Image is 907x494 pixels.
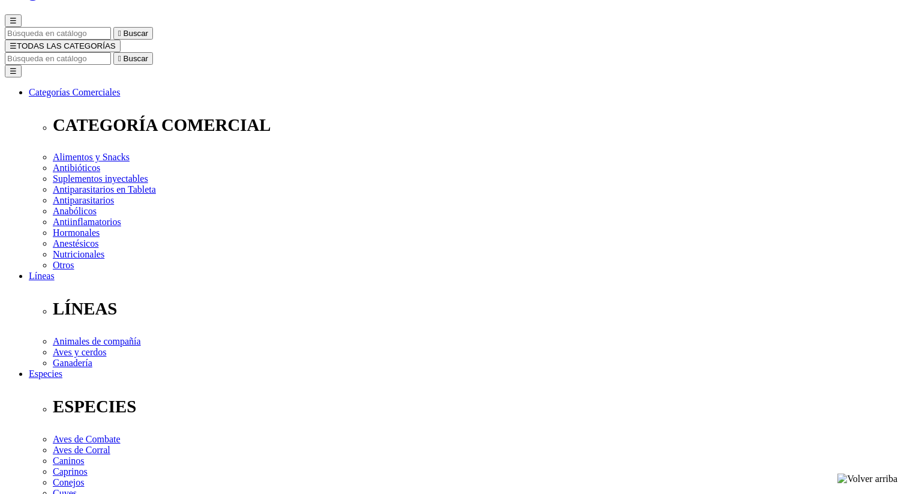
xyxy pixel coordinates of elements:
a: Suplementos inyectables [53,173,148,184]
a: Antiparasitarios en Tableta [53,184,156,194]
a: Anestésicos [53,238,98,249]
input: Buscar [5,52,111,65]
p: LÍNEAS [53,299,902,319]
span: ☰ [10,41,17,50]
button:  Buscar [113,27,153,40]
a: Antibióticos [53,163,100,173]
a: Otros [53,260,74,270]
i:  [118,54,121,63]
iframe: Brevo live chat [6,364,207,488]
p: CATEGORÍA COMERCIAL [53,115,902,135]
a: Líneas [29,271,55,281]
a: Hormonales [53,227,100,238]
a: Nutricionales [53,249,104,259]
span: Buscar [124,29,148,38]
span: ☰ [10,16,17,25]
button:  Buscar [113,52,153,65]
button: ☰ [5,14,22,27]
img: Volver arriba [837,474,897,484]
input: Buscar [5,27,111,40]
a: Antiparasitarios [53,195,114,205]
span: Buscar [124,54,148,63]
a: Antiinflamatorios [53,217,121,227]
a: Categorías Comerciales [29,87,120,97]
i:  [118,29,121,38]
a: Alimentos y Snacks [53,152,130,162]
a: Ganadería [53,358,92,368]
a: Animales de compañía [53,336,141,346]
p: ESPECIES [53,397,902,417]
button: ☰ [5,65,22,77]
a: Anabólicos [53,206,97,216]
a: Aves y cerdos [53,347,106,357]
button: ☰TODAS LAS CATEGORÍAS [5,40,121,52]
